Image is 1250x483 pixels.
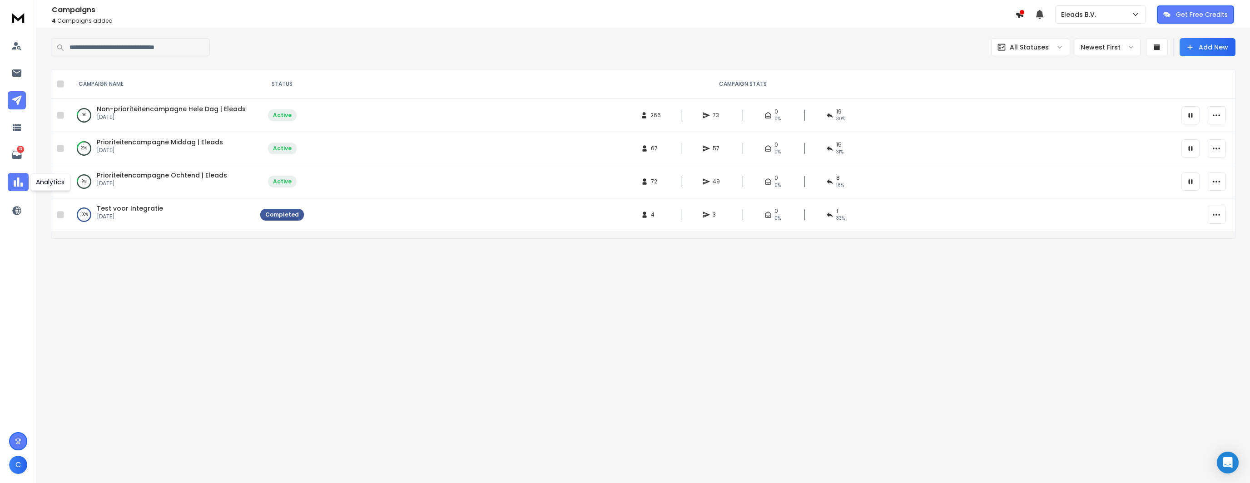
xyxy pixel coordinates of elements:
[97,213,163,220] p: [DATE]
[836,182,844,189] span: 16 %
[52,17,1015,25] p: Campaigns added
[836,148,843,156] span: 31 %
[265,211,299,218] div: Completed
[9,456,27,474] button: C
[650,112,661,119] span: 266
[97,204,163,213] a: Test voor Integratie
[52,5,1015,15] h1: Campaigns
[713,112,722,119] span: 73
[774,215,781,222] span: 0%
[651,211,660,218] span: 4
[774,174,778,182] span: 0
[713,178,722,185] span: 49
[255,69,309,99] th: STATUS
[713,145,722,152] span: 57
[1010,43,1049,52] p: All Statuses
[1180,38,1235,56] button: Add New
[82,111,86,120] p: 9 %
[273,178,292,185] div: Active
[97,180,227,187] p: [DATE]
[1061,10,1100,19] p: Eleads B.V.
[68,99,255,132] td: 9%Non-prioriteitencampagne Hele Dag | Eleads[DATE]
[68,69,255,99] th: CAMPAIGN NAME
[97,138,223,147] a: Prioriteitencampagne Middag | Eleads
[52,17,56,25] span: 4
[68,165,255,198] td: 9%Prioriteitencampagne Ochtend | Eleads[DATE]
[836,174,840,182] span: 8
[9,9,27,26] img: logo
[273,145,292,152] div: Active
[774,108,778,115] span: 0
[8,146,26,164] a: 13
[774,148,781,156] span: 0%
[836,215,845,222] span: 33 %
[81,144,87,153] p: 26 %
[80,210,88,219] p: 100 %
[17,146,24,153] p: 13
[309,69,1176,99] th: CAMPAIGN STATS
[97,147,223,154] p: [DATE]
[774,115,781,123] span: 0%
[1075,38,1141,56] button: Newest First
[651,178,660,185] span: 72
[836,141,842,148] span: 15
[82,177,86,186] p: 9 %
[836,115,845,123] span: 30 %
[836,108,842,115] span: 19
[1217,452,1239,473] div: Open Intercom Messenger
[1157,5,1234,24] button: Get Free Credits
[713,211,722,218] span: 3
[97,113,246,121] p: [DATE]
[1176,10,1228,19] p: Get Free Credits
[97,104,246,113] a: Non-prioriteitencampagne Hele Dag | Eleads
[774,182,781,189] span: 0%
[651,145,660,152] span: 67
[30,173,70,191] div: Analytics
[273,112,292,119] div: Active
[774,207,778,215] span: 0
[68,198,255,232] td: 100%Test voor Integratie[DATE]
[97,171,227,180] a: Prioriteitencampagne Ochtend | Eleads
[836,207,838,215] span: 1
[774,141,778,148] span: 0
[68,132,255,165] td: 26%Prioriteitencampagne Middag | Eleads[DATE]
